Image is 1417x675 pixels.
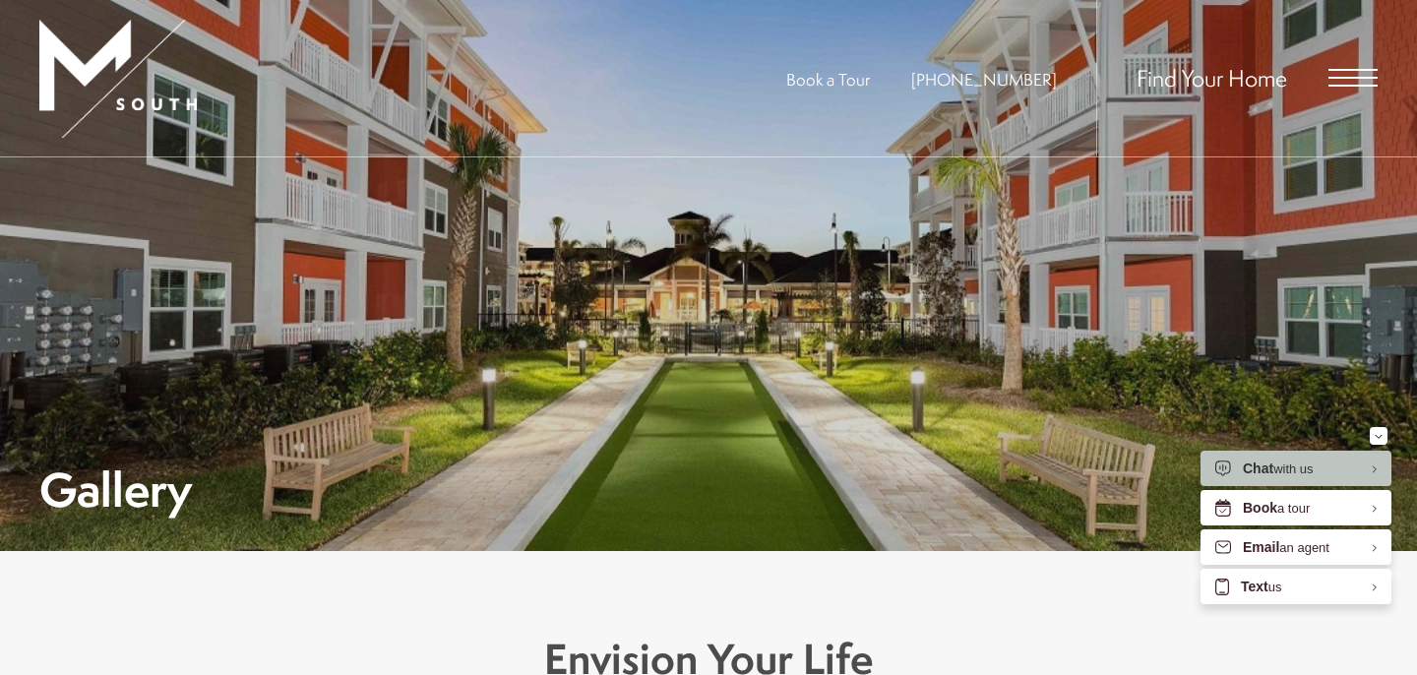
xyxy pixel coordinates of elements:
[1328,69,1378,87] button: Open Menu
[911,68,1057,91] span: [PHONE_NUMBER]
[911,68,1057,91] a: Call Us at 813-570-8014
[786,68,870,91] a: Book a Tour
[39,467,192,512] h1: Gallery
[1137,62,1287,93] a: Find Your Home
[39,20,197,138] img: MSouth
